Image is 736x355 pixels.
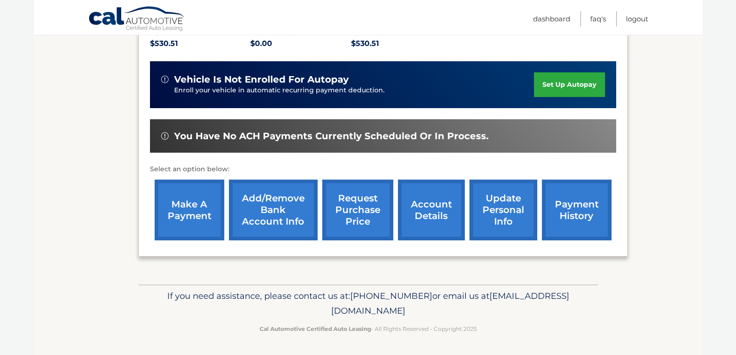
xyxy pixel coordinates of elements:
img: alert-white.svg [161,76,169,83]
span: [EMAIL_ADDRESS][DOMAIN_NAME] [331,290,569,316]
a: make a payment [155,180,224,240]
p: Enroll your vehicle in automatic recurring payment deduction. [174,85,534,96]
span: vehicle is not enrolled for autopay [174,74,349,85]
a: set up autopay [534,72,605,97]
p: If you need assistance, please contact us at: or email us at [144,289,592,318]
span: You have no ACH payments currently scheduled or in process. [174,130,488,142]
p: $0.00 [250,37,351,50]
p: $530.51 [150,37,251,50]
a: payment history [542,180,612,240]
span: [PHONE_NUMBER] [350,290,432,301]
a: Dashboard [533,11,570,26]
a: FAQ's [590,11,606,26]
strong: Cal Automotive Certified Auto Leasing [260,325,371,332]
a: account details [398,180,465,240]
p: $530.51 [351,37,452,50]
a: request purchase price [322,180,393,240]
p: - All Rights Reserved - Copyright 2025 [144,324,592,334]
a: Add/Remove bank account info [229,180,318,240]
a: Cal Automotive [88,6,186,33]
p: Select an option below: [150,164,616,175]
a: update personal info [469,180,537,240]
img: alert-white.svg [161,132,169,140]
a: Logout [626,11,648,26]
